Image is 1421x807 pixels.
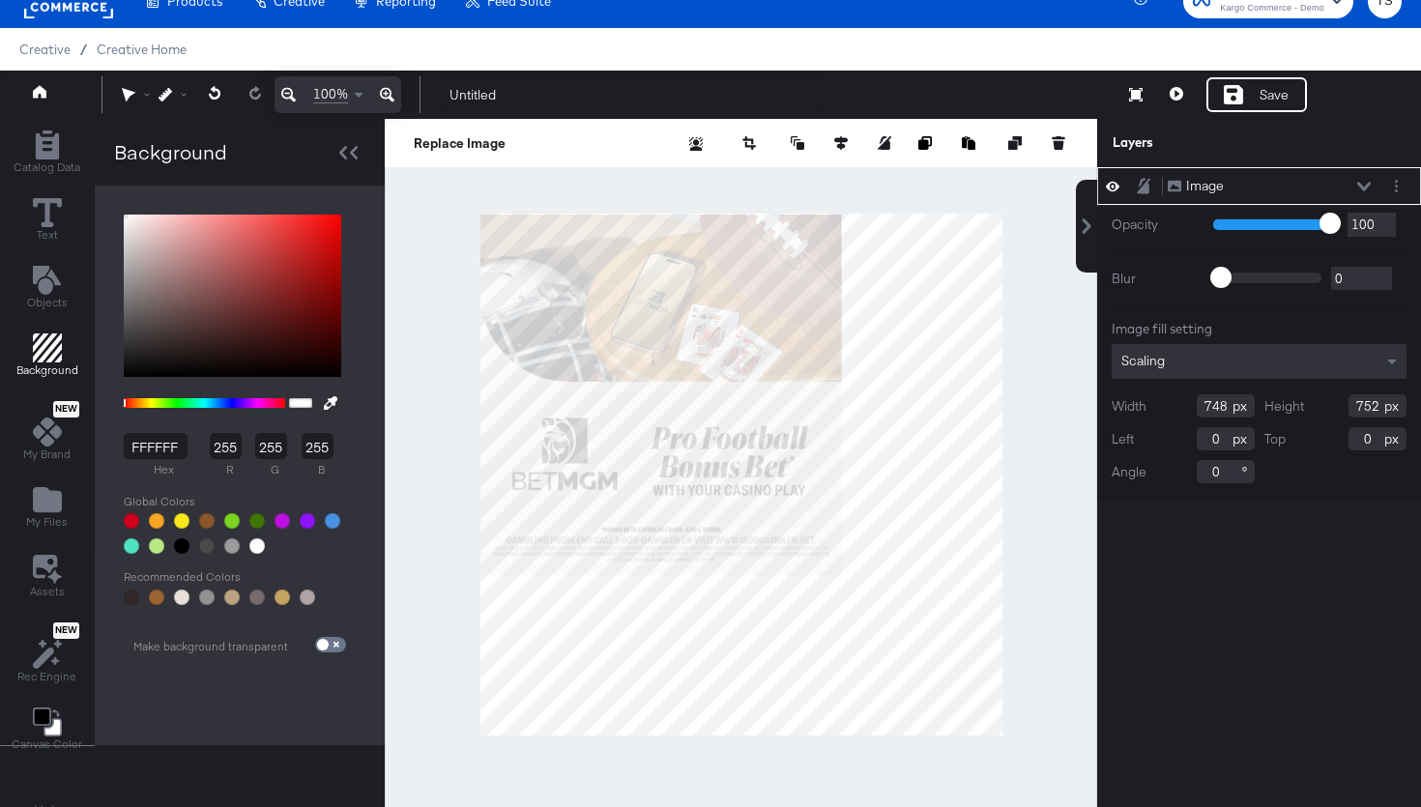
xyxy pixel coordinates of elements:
div: #7ED321 [224,513,240,529]
label: r [210,459,249,481]
span: My Brand [23,447,71,462]
button: Paste image [962,133,981,153]
button: NewMy Brand [12,397,82,469]
div: #4A4A4A [199,538,215,554]
button: Add Rectangle [5,330,90,385]
label: b [302,459,341,481]
svg: Remove background [689,137,703,151]
div: Image fill setting [1112,320,1406,338]
a: Creative Home [97,42,187,57]
span: Objects [27,295,68,310]
label: Top [1264,430,1286,448]
div: #9013FE [300,513,315,529]
label: Left [1112,430,1134,448]
button: Add Files [14,481,79,536]
div: #000000 [174,538,189,554]
div: #4A90E2 [325,513,340,529]
span: Recommended Colors [124,569,345,585]
span: Catalog Data [14,159,80,175]
label: Blur [1112,270,1199,288]
span: Rec Engine [17,669,76,684]
span: New [53,403,79,416]
label: Angle [1112,463,1146,481]
div: Layers [1113,133,1310,152]
span: My Files [26,514,68,530]
button: Add Text [15,261,79,316]
button: Save [1206,77,1307,112]
button: Copy image [918,133,938,153]
span: Text [37,227,58,243]
div: #8B572A [199,513,215,529]
div: #BD10E0 [275,513,290,529]
svg: Copy image [918,136,932,150]
div: #F8E71C [174,513,189,529]
div: Save [1260,86,1289,104]
span: Creative [19,42,71,57]
label: Width [1112,397,1146,416]
button: Image [1167,176,1225,196]
span: 100% [313,85,348,103]
div: #D0021B [124,513,139,529]
button: NewRec Engine [6,618,88,690]
button: Assets [18,549,76,605]
label: hex [124,459,204,481]
label: Height [1264,397,1304,416]
label: g [255,459,295,481]
span: Kargo Commerce - Demo [1220,1,1324,16]
div: #9B9B9B [224,538,240,554]
button: Text [21,193,73,248]
button: Replace Image [414,133,506,153]
button: Layer Options [1386,176,1406,196]
div: #417505 [249,513,265,529]
label: Opacity [1112,216,1199,234]
span: Make background transparent [133,639,288,654]
span: New [53,624,79,637]
div: #B8E986 [149,538,164,554]
span: Scaling [1121,352,1165,369]
div: #F5A623 [149,513,164,529]
span: Assets [30,584,65,599]
span: Canvas Color [12,736,82,752]
span: Background [16,362,78,378]
div: #FFFFFF [249,538,265,554]
span: / [71,42,97,57]
div: Background [114,138,227,166]
svg: Paste image [962,136,975,150]
div: Image [1186,177,1224,195]
button: Add Rectangle [2,126,92,181]
div: #50E3C2 [124,538,139,554]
